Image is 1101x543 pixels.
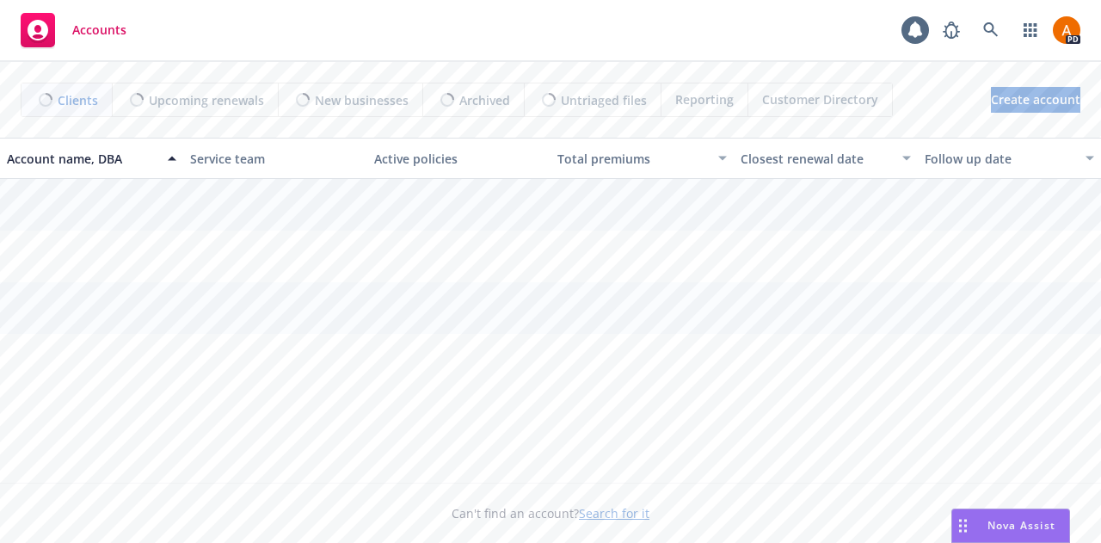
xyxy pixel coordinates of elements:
[762,90,878,108] span: Customer Directory
[557,150,708,168] div: Total premiums
[741,150,891,168] div: Closest renewal date
[190,150,360,168] div: Service team
[987,518,1055,533] span: Nova Assist
[374,150,544,168] div: Active policies
[561,91,647,109] span: Untriaged files
[183,138,366,179] button: Service team
[991,83,1080,116] span: Create account
[1013,13,1048,47] a: Switch app
[550,138,734,179] button: Total premiums
[951,509,1070,543] button: Nova Assist
[675,90,734,108] span: Reporting
[7,150,157,168] div: Account name, DBA
[918,138,1101,179] button: Follow up date
[734,138,917,179] button: Closest renewal date
[934,13,969,47] a: Report a Bug
[452,504,649,522] span: Can't find an account?
[1053,16,1080,44] img: photo
[58,91,98,109] span: Clients
[459,91,510,109] span: Archived
[952,509,974,542] div: Drag to move
[72,23,126,37] span: Accounts
[315,91,409,109] span: New businesses
[367,138,550,179] button: Active policies
[991,87,1080,113] a: Create account
[14,6,133,54] a: Accounts
[149,91,264,109] span: Upcoming renewals
[579,505,649,521] a: Search for it
[925,150,1075,168] div: Follow up date
[974,13,1008,47] a: Search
